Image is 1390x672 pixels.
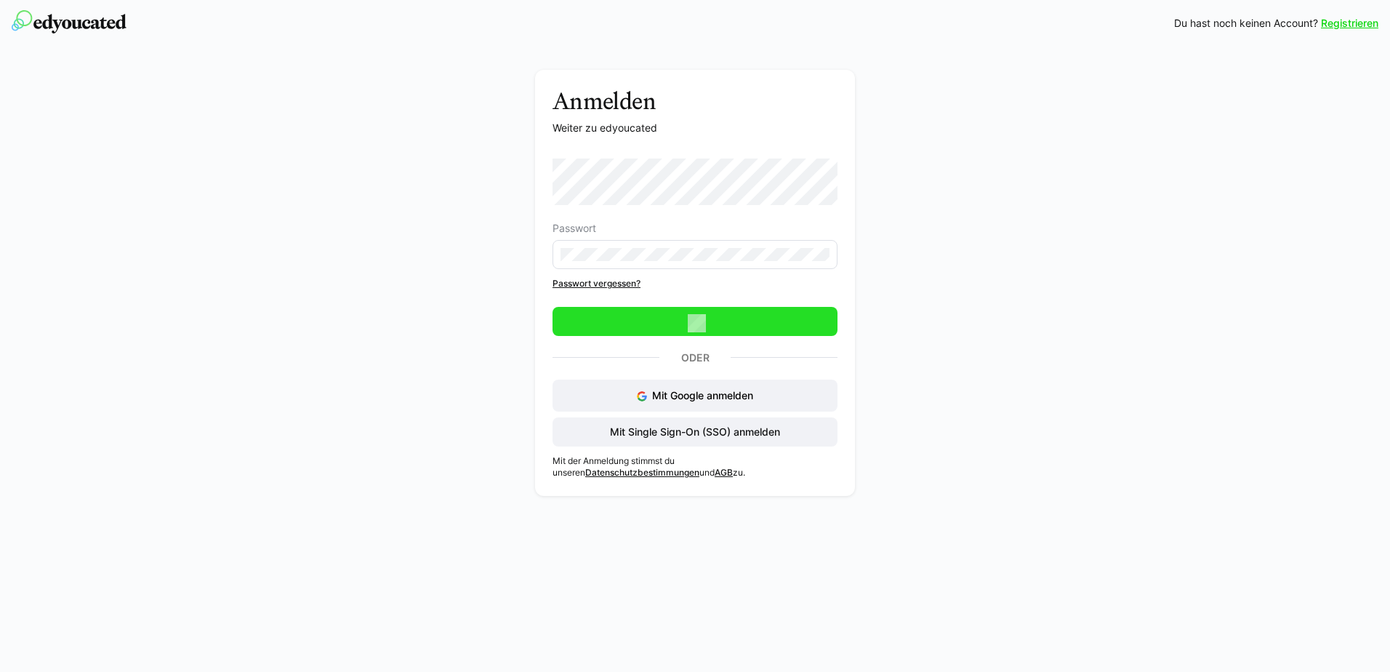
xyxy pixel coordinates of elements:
a: Passwort vergessen? [553,278,837,289]
p: Weiter zu edyoucated [553,121,837,135]
span: Mit Single Sign-On (SSO) anmelden [608,425,782,439]
p: Mit der Anmeldung stimmst du unseren und zu. [553,455,837,479]
h3: Anmelden [553,87,837,115]
span: Du hast noch keinen Account? [1174,16,1318,31]
a: Registrieren [1321,16,1378,31]
img: edyoucated [12,10,126,33]
p: Oder [659,348,731,368]
a: AGB [715,467,733,478]
span: Mit Google anmelden [652,389,753,401]
button: Mit Single Sign-On (SSO) anmelden [553,417,837,447]
a: Datenschutzbestimmungen [585,467,699,478]
span: Passwort [553,223,596,234]
button: Mit Google anmelden [553,380,837,412]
